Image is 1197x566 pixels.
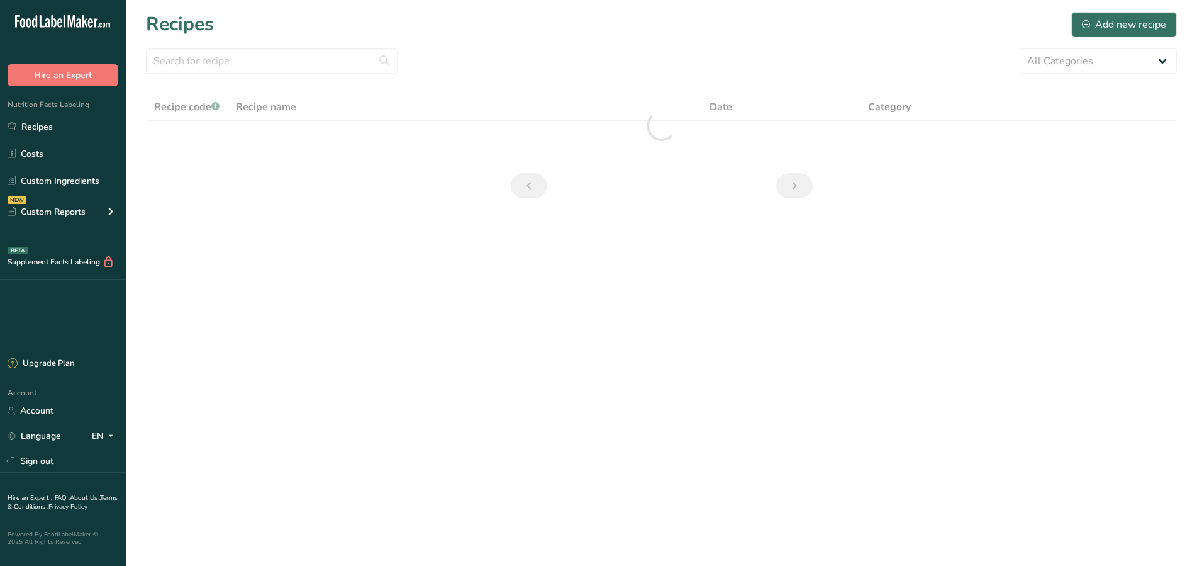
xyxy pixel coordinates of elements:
[70,494,100,502] a: About Us .
[1082,17,1166,32] div: Add new recipe
[92,429,118,444] div: EN
[8,494,118,511] a: Terms & Conditions .
[511,173,547,198] a: Previous page
[8,531,118,546] div: Powered By FoodLabelMaker © 2025 All Rights Reserved
[8,196,26,204] div: NEW
[1071,12,1177,37] button: Add new recipe
[8,205,86,218] div: Custom Reports
[55,494,70,502] a: FAQ .
[776,173,813,198] a: Next page
[8,425,61,447] a: Language
[8,494,52,502] a: Hire an Expert .
[8,247,28,254] div: BETA
[8,64,118,86] button: Hire an Expert
[146,48,398,74] input: Search for recipe
[8,358,74,370] div: Upgrade Plan
[146,10,214,38] h1: Recipes
[48,502,87,511] a: Privacy Policy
